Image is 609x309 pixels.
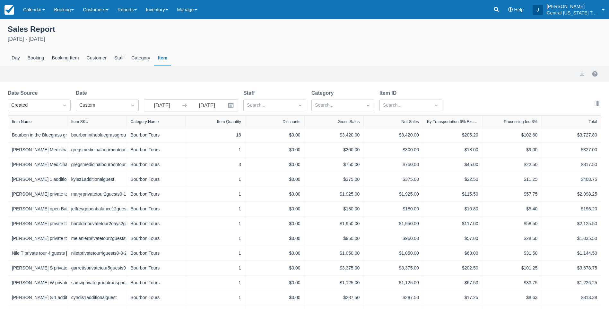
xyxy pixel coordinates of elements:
[71,220,123,227] div: haroldmprivatetour2days2guests10-8and10-9
[190,279,241,286] div: 1
[127,51,154,66] div: Category
[71,250,123,257] div: niletprivatetour4guests8-8-2025
[427,206,478,212] div: $10.80
[130,132,182,138] div: Bourbon Tours
[130,294,182,301] div: Bourbon Tours
[249,146,300,153] div: $0.00
[190,294,241,301] div: 1
[309,235,360,242] div: $950.00
[144,100,180,111] input: Start Date
[486,220,538,227] div: $58.50
[545,132,597,138] div: $3,727.80
[486,146,538,153] div: $9.00
[309,176,360,183] div: $375.00
[130,176,182,183] div: Bourbon Tours
[427,119,478,124] div: Ky Transportation 6% Excise Tax House Bill #8
[8,35,601,43] div: [DATE] - [DATE]
[130,265,182,271] div: Bourbon Tours
[110,51,127,66] div: Staff
[71,176,123,183] div: kylez1additionalguest
[71,206,123,212] div: jeffreygopenbalance12guests10-12-25
[71,132,123,138] div: bourboninthebluegrassgroupsof6ormore---2023
[588,119,597,124] div: Total
[427,265,478,271] div: $202.50
[545,250,597,257] div: $1,144.50
[368,265,419,271] div: $3,375.00
[83,51,110,66] div: Customer
[401,119,419,124] div: Net Sales
[12,132,102,138] a: Bourbon in the Bluegrass groups of 6 or more
[578,70,586,78] button: export
[368,146,419,153] div: $300.00
[365,102,371,109] span: Dropdown icon
[249,294,300,301] div: $0.00
[249,265,300,271] div: $0.00
[190,161,241,168] div: 3
[368,206,419,212] div: $180.00
[130,191,182,198] div: Bourbon Tours
[368,191,419,198] div: $1,925.00
[130,161,182,168] div: Bourbon Tours
[12,265,123,271] a: [PERSON_NAME] S private tour 5 guests 9-26 and 9-27
[12,206,113,212] a: [PERSON_NAME] open Balance 12 guests [DATE]
[547,10,598,16] p: Central [US_STATE] Tours
[486,279,538,286] div: $33.75
[190,146,241,153] div: 1
[545,265,597,271] div: $3,678.75
[368,279,419,286] div: $1,125.00
[190,220,241,227] div: 1
[309,132,360,138] div: $3,420.00
[71,161,123,168] div: gregsmedicinalbourbontour8-22-2025
[249,279,300,286] div: $0.00
[190,191,241,198] div: 1
[129,102,136,109] span: Dropdown icon
[249,206,300,212] div: $0.00
[48,51,83,66] div: Booking Item
[486,206,538,212] div: $5.40
[71,294,123,301] div: cyndis1additionalguest
[154,51,171,66] div: Item
[190,250,241,257] div: 1
[427,176,478,183] div: $22.50
[297,102,303,109] span: Dropdown icon
[504,119,537,124] div: Processing fee 3%
[309,294,360,301] div: $287.50
[130,220,182,227] div: Bourbon Tours
[249,161,300,168] div: $0.00
[545,206,597,212] div: $196.20
[427,161,478,168] div: $45.00
[4,5,14,15] img: checkfront-main-nav-mini-logo.png
[309,206,360,212] div: $180.00
[12,294,104,301] a: [PERSON_NAME] S 1 additional guest [DATE]
[427,235,478,242] div: $57.00
[130,235,182,242] div: Bourbon Tours
[12,191,119,198] a: [PERSON_NAME] private tour 2 guests 9-17 and 9-18
[243,89,257,97] label: Staff
[189,100,225,111] input: End Date
[486,250,538,257] div: $31.50
[338,119,360,124] div: Gross Sales
[12,235,105,242] a: [PERSON_NAME] private tour 2 guests [DATE]
[545,176,597,183] div: $408.75
[249,176,300,183] div: $0.00
[486,161,538,168] div: $22.50
[8,51,24,66] div: Day
[427,279,478,286] div: $67.50
[368,132,419,138] div: $3,420.00
[130,206,182,212] div: Bourbon Tours
[8,23,601,34] div: Sales Report
[433,102,439,109] span: Dropdown icon
[368,220,419,227] div: $1,950.00
[249,220,300,227] div: $0.00
[190,176,241,183] div: 1
[249,132,300,138] div: $0.00
[545,294,597,301] div: $313.38
[486,176,538,183] div: $11.25
[427,191,478,198] div: $115.50
[71,146,123,153] div: gregsmedicinalbourbontour8-21-2025
[309,250,360,257] div: $1,050.00
[427,146,478,153] div: $18.00
[217,119,241,124] div: Item Quantity
[545,220,597,227] div: $2,125.50
[368,250,419,257] div: $1,050.00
